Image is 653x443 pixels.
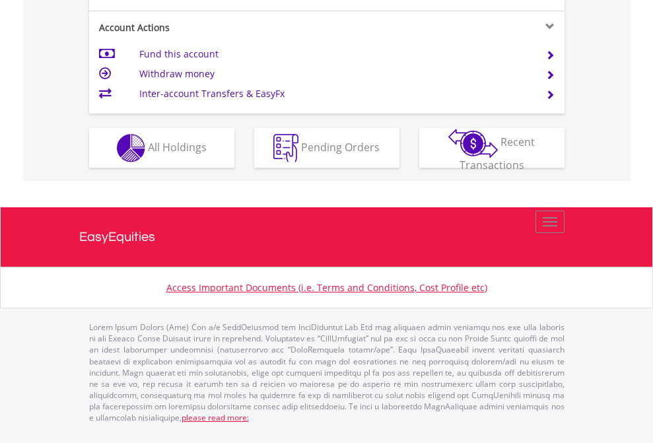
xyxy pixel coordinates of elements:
[89,322,565,423] p: Lorem Ipsum Dolors (Ame) Con a/e SeddOeiusmod tem InciDiduntut Lab Etd mag aliquaen admin veniamq...
[301,139,380,154] span: Pending Orders
[166,281,487,294] a: Access Important Documents (i.e. Terms and Conditions, Cost Profile etc)
[448,129,498,158] img: transactions-zar-wht.png
[182,412,249,423] a: please read more:
[419,128,565,168] button: Recent Transactions
[254,128,399,168] button: Pending Orders
[89,21,327,34] div: Account Actions
[79,207,574,267] a: EasyEquities
[117,134,145,162] img: holdings-wht.png
[139,44,530,64] td: Fund this account
[148,139,207,154] span: All Holdings
[139,64,530,84] td: Withdraw money
[273,134,298,162] img: pending_instructions-wht.png
[139,84,530,104] td: Inter-account Transfers & EasyFx
[89,128,234,168] button: All Holdings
